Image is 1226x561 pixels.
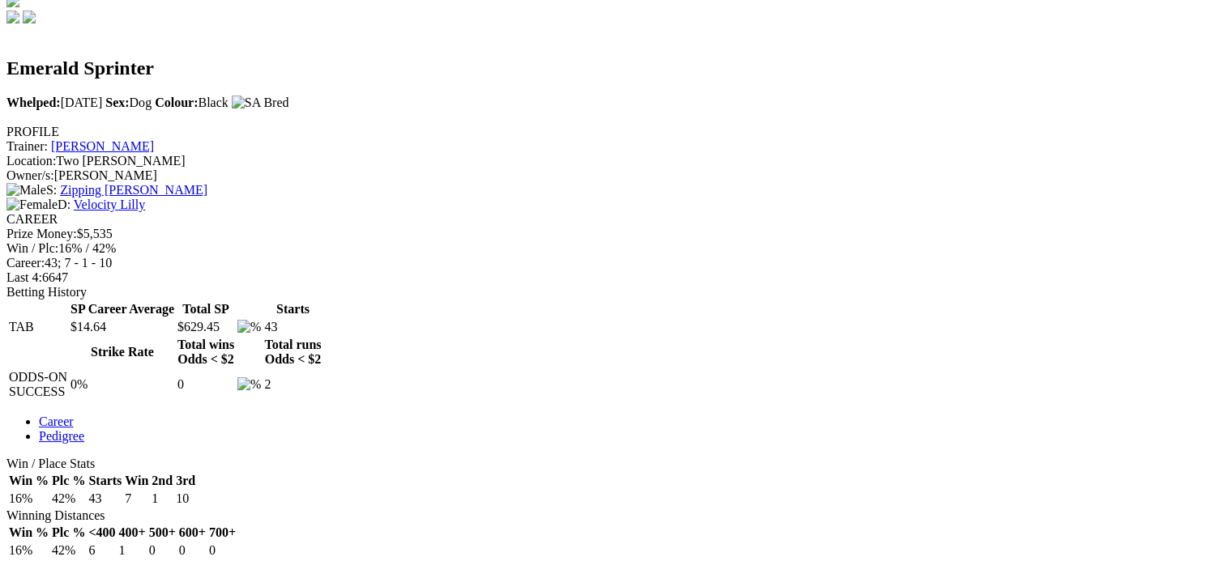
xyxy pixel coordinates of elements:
[6,11,19,23] img: facebook.svg
[6,57,1220,79] h2: Emerald Sprinter
[6,168,54,182] span: Owner/s:
[6,154,56,168] span: Location:
[105,96,129,109] b: Sex:
[74,198,145,211] a: Velocity Lilly
[178,542,207,559] td: 0
[6,256,1220,270] div: 43; 7 - 1 - 10
[6,457,1220,471] div: Win / Place Stats
[39,429,84,443] a: Pedigree
[8,473,49,489] th: Win %
[6,227,1220,241] div: $5,535
[51,542,86,559] td: 42%
[60,183,207,197] a: Zipping [PERSON_NAME]
[151,473,173,489] th: 2nd
[88,473,122,489] th: Starts
[263,301,322,317] th: Starts
[6,285,1220,300] div: Betting History
[6,96,61,109] b: Whelped:
[232,96,289,110] img: SA Bred
[6,139,48,153] span: Trainer:
[8,542,49,559] td: 16%
[6,212,1220,227] div: CAREER
[51,525,86,541] th: Plc %
[175,473,196,489] th: 3rd
[6,270,42,284] span: Last 4:
[88,525,116,541] th: <400
[177,319,235,335] td: $629.45
[263,319,322,335] td: 43
[151,491,173,507] td: 1
[124,473,149,489] th: Win
[6,125,1220,139] div: PROFILE
[51,491,86,507] td: 42%
[177,301,235,317] th: Total SP
[6,96,102,109] span: [DATE]
[23,11,36,23] img: twitter.svg
[6,241,1220,256] div: 16% / 42%
[155,96,229,109] span: Black
[6,241,58,255] span: Win / Plc:
[118,542,147,559] td: 1
[178,525,207,541] th: 600+
[88,491,122,507] td: 43
[237,377,261,392] img: %
[263,337,322,368] th: Total runs Odds < $2
[118,525,147,541] th: 400+
[6,256,45,270] span: Career:
[105,96,152,109] span: Dog
[6,198,70,211] span: D:
[148,525,177,541] th: 500+
[263,369,322,400] td: 2
[8,491,49,507] td: 16%
[6,168,1220,183] div: [PERSON_NAME]
[208,542,237,559] td: 0
[124,491,149,507] td: 7
[6,183,57,197] span: S:
[175,491,196,507] td: 10
[237,320,261,334] img: %
[177,369,235,400] td: 0
[70,337,175,368] th: Strike Rate
[70,301,175,317] th: SP Career Average
[208,525,237,541] th: 700+
[51,139,154,153] a: [PERSON_NAME]
[70,319,175,335] td: $14.64
[177,337,235,368] th: Total wins Odds < $2
[6,227,77,240] span: Prize Money:
[51,473,86,489] th: Plc %
[6,508,1220,523] div: Winning Distances
[88,542,116,559] td: 6
[8,319,68,335] td: TAB
[8,525,49,541] th: Win %
[6,198,58,212] img: Female
[148,542,177,559] td: 0
[6,270,1220,285] div: 6647
[8,369,68,400] td: ODDS-ON SUCCESS
[6,154,1220,168] div: Two [PERSON_NAME]
[39,414,74,428] a: Career
[70,369,175,400] td: 0%
[6,183,46,198] img: Male
[155,96,198,109] b: Colour:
